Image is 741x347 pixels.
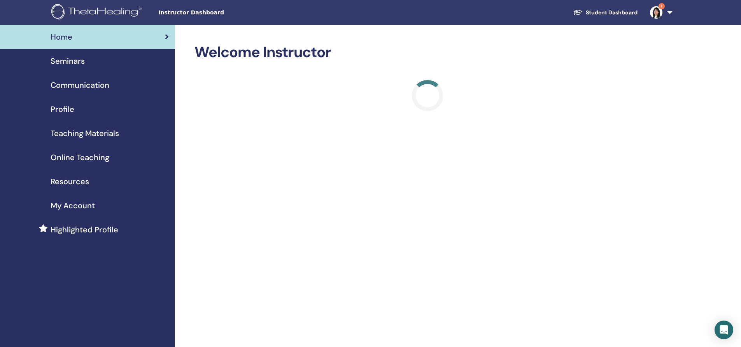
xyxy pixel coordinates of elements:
[51,152,109,163] span: Online Teaching
[715,321,733,339] div: Open Intercom Messenger
[573,9,583,16] img: graduation-cap-white.svg
[51,176,89,187] span: Resources
[51,31,72,43] span: Home
[51,200,95,211] span: My Account
[650,6,662,19] img: default.jpg
[51,224,118,235] span: Highlighted Profile
[51,55,85,67] span: Seminars
[158,9,275,17] span: Instructor Dashboard
[194,44,661,61] h2: Welcome Instructor
[567,5,644,20] a: Student Dashboard
[51,103,74,115] span: Profile
[51,127,119,139] span: Teaching Materials
[51,79,109,91] span: Communication
[659,3,665,9] span: 1
[51,4,144,21] img: logo.png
